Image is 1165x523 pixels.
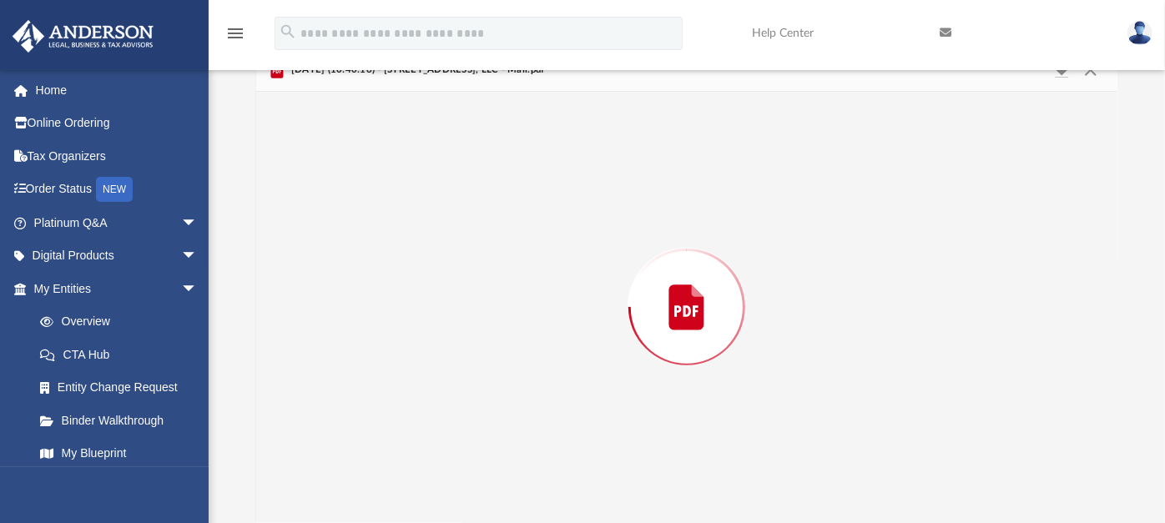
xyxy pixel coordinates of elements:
[8,20,159,53] img: Anderson Advisors Platinum Portal
[12,239,223,273] a: Digital Productsarrow_drop_down
[12,139,223,173] a: Tax Organizers
[12,173,223,207] a: Order StatusNEW
[23,404,223,437] a: Binder Walkthrough
[225,32,245,43] a: menu
[23,305,223,339] a: Overview
[181,239,214,274] span: arrow_drop_down
[12,272,223,305] a: My Entitiesarrow_drop_down
[225,23,245,43] i: menu
[181,272,214,306] span: arrow_drop_down
[12,107,223,140] a: Online Ordering
[256,48,1117,523] div: Preview
[96,177,133,202] div: NEW
[23,371,223,405] a: Entity Change Request
[12,73,223,107] a: Home
[1127,21,1152,45] img: User Pic
[23,338,223,371] a: CTA Hub
[23,437,214,470] a: My Blueprint
[279,23,297,41] i: search
[181,206,214,240] span: arrow_drop_down
[12,206,223,239] a: Platinum Q&Aarrow_drop_down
